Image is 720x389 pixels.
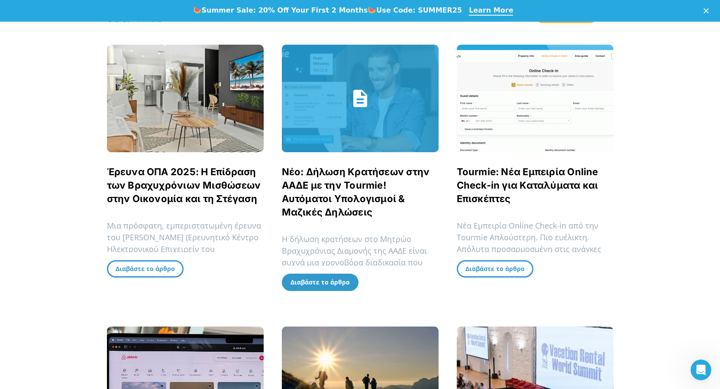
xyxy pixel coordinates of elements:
[282,166,430,218] a: Νέο: Δήλωση Κρατήσεων στην ΑΑΔΕ με την Tourmie! Αυτόματοι Υπολογισμοί & Μαζικές Δηλώσεις
[291,278,350,286] span: Διαβάστε το άρθρο
[457,260,533,278] a: Διαβάστε το άρθρο
[116,265,175,273] span: Διαβάστε το άρθρο
[107,260,184,278] a: Διαβάστε το άρθρο
[107,220,264,290] p: Μια πρόσφατη, εμπεριστατωμένη έρευνα του [PERSON_NAME] (Ερευνητικό Κέντρο Ηλεκτρονικού Επιχειρείν...
[282,274,358,291] a: Διαβάστε το άρθρο
[465,265,525,273] span: Διαβάστε το άρθρο
[282,233,439,292] p: Η δήλωση κρατήσεων στο Μητρώο Βραχυχρόνιας Διαμονής της ΑΑΔΕ είναι συχνά μια χρονοβόρα διαδικασία...
[469,6,513,16] a: Learn More
[107,166,261,204] a: Έρευνα ΟΠΑ 2025: Η Επίδραση των Βραχυχρόνιων Μισθώσεων στην Οικονομία και τη Στέγαση
[202,6,368,14] b: Summer Sale: 20% Off Your First 2 Months
[704,8,712,13] div: Close
[691,360,711,380] iframe: Intercom live chat
[193,6,462,15] div: 🍉 🍉
[457,220,613,278] p: Νέα Εμπειρία Online Check-in από την Tourmie Απλούστερη. Πιο ευέλικτη. Απόλυτα προσαρμοσμένη στις...
[457,166,598,204] a: Tourmie: Νέα Εμπειρία Online Check-in για Καταλύματα και Επισκέπτες
[376,6,462,14] b: Use Code: SUMMER25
